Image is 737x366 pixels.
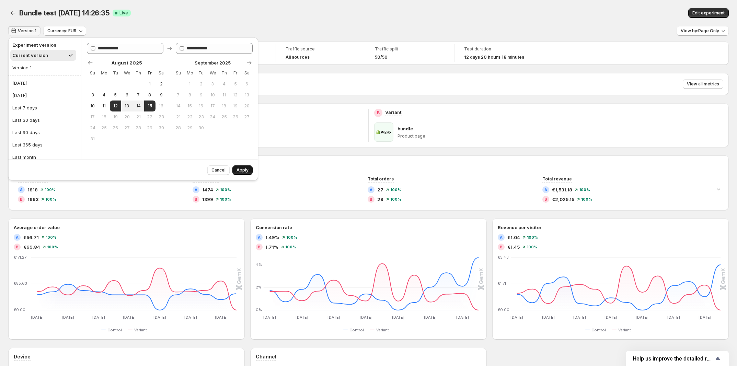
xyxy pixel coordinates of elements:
h2: Experiment version [12,42,74,48]
span: Fr [232,70,238,76]
h2: B [258,245,261,249]
span: Edit experiment [692,10,725,16]
span: Total revenue [542,176,572,181]
button: Wednesday August 6 2025 [121,90,133,101]
span: 1818 [27,186,38,193]
text: €0.00 [14,307,25,312]
span: 29 [187,125,193,131]
span: 100 % [390,197,401,201]
button: Saturday August 23 2025 [156,111,167,122]
span: 3 [210,81,216,87]
span: 4 [101,92,107,98]
span: 100 % [46,235,57,239]
span: 23 [158,114,164,120]
span: Th [221,70,227,76]
text: [DATE] [31,315,44,320]
button: Sunday September 7 2025 [172,90,184,101]
button: [DATE] [10,90,79,101]
span: 13 [244,92,250,98]
button: Sunday August 17 2025 [87,111,98,122]
button: Tuesday August 26 2025 [110,122,121,133]
text: [DATE] [296,315,308,320]
button: View all metrics [683,79,723,89]
span: 3 [90,92,95,98]
img: bundle [374,122,393,142]
text: [DATE] [123,315,136,320]
text: €171.27 [14,255,26,260]
span: 100 % [220,197,231,201]
h3: Revenue per visitor [498,224,542,231]
button: Expand chart [714,184,723,194]
button: Tuesday September 30 2025 [195,122,207,133]
span: €1,531.18 [552,186,572,193]
span: 29 [377,196,383,203]
button: Monday September 29 2025 [184,122,195,133]
div: Last 90 days [12,129,40,136]
span: 19 [232,103,238,109]
th: Wednesday [207,68,218,79]
span: Control [349,327,364,333]
h2: A [20,188,23,192]
th: Sunday [172,68,184,79]
span: 50/50 [375,55,388,60]
text: [DATE] [184,315,197,320]
span: 4 [221,81,227,87]
span: 100 % [285,245,296,249]
span: Live [119,10,128,16]
button: Tuesday September 2 2025 [195,79,207,90]
button: Wednesday September 24 2025 [207,111,218,122]
text: €3.43 [498,255,509,260]
text: €85.63 [14,281,27,286]
div: Last 365 days [12,141,43,148]
span: 1 [147,81,153,87]
button: Saturday August 2 2025 [156,79,167,90]
span: 7 [135,92,141,98]
span: 10 [90,103,95,109]
button: Friday September 26 2025 [230,111,241,122]
span: 27 [124,125,130,131]
span: View by: Page Only [681,28,719,34]
span: €69.84 [23,244,40,250]
h2: B [370,197,372,201]
a: Traffic split50/50 [375,46,445,61]
span: 30 [198,125,204,131]
button: Currency: EUR [43,26,86,36]
text: 4% [256,262,262,267]
span: 8 [147,92,153,98]
button: Monday August 11 2025 [98,101,110,111]
span: 24 [210,114,216,120]
span: Mo [187,70,193,76]
span: Fr [147,70,153,76]
h2: A [370,188,372,192]
span: 23 [198,114,204,120]
span: 2 [158,81,164,87]
h2: B [544,197,547,201]
span: 17 [210,103,216,109]
button: Apply [232,165,253,175]
button: Wednesday September 17 2025 [207,101,218,111]
text: [DATE] [92,315,105,320]
span: €1.45 [507,244,520,250]
button: Saturday September 27 2025 [241,111,253,122]
span: 12 [232,92,238,98]
button: Thursday August 28 2025 [133,122,144,133]
span: 22 [187,114,193,120]
button: Wednesday August 27 2025 [121,122,133,133]
button: Saturday August 16 2025 [156,101,167,111]
text: [DATE] [667,315,680,320]
text: [DATE] [215,315,228,320]
text: [DATE] [604,315,617,320]
h2: A [500,235,503,239]
th: Wednesday [121,68,133,79]
button: Control [101,326,125,334]
button: Saturday September 13 2025 [241,90,253,101]
button: Wednesday August 20 2025 [121,111,133,122]
h2: A [258,235,261,239]
span: Total orders [368,176,394,181]
span: Sa [158,70,164,76]
span: Apply [237,167,249,173]
text: [DATE] [424,315,437,320]
span: 100 % [47,245,58,249]
span: Control [591,327,606,333]
button: Tuesday September 16 2025 [195,101,207,111]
